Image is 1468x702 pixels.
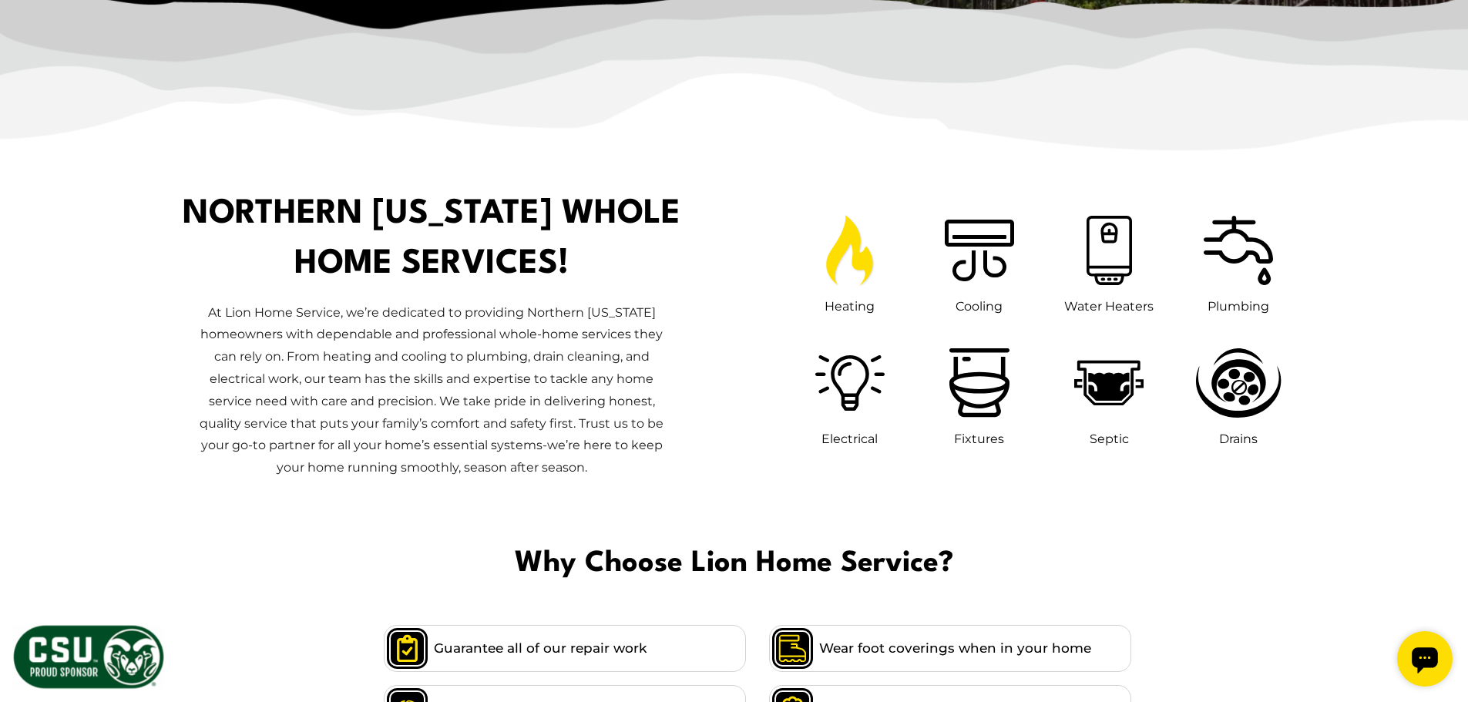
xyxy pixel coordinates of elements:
[1064,208,1154,317] a: Water Heaters
[821,432,878,446] span: Electrical
[937,208,1022,317] a: Cooling
[825,299,875,314] span: Heating
[181,190,682,290] h1: Northern [US_STATE] Whole Home Services!
[1064,299,1154,314] span: Water Heaters
[1188,341,1288,450] a: Drains
[6,6,62,62] div: Open chat widget
[1067,341,1151,450] a: Septic
[1219,432,1258,446] span: Drains
[434,638,647,659] span: Guarantee all of our repair work
[1208,299,1269,314] span: Plumbing
[954,432,1004,446] span: Fixtures
[192,302,671,479] p: At Lion Home Service, we’re dedicated to providing Northern [US_STATE] homeowners with dependable...
[819,638,1091,659] span: Wear foot coverings when in your home
[12,623,166,690] img: CSU Sponsor Badge
[942,341,1018,450] a: Fixtures
[1196,208,1281,317] a: Plumbing
[12,541,1456,587] span: Why Choose Lion Home Service?
[956,299,1003,314] span: Cooling
[819,208,880,317] a: Heating
[1090,432,1129,446] span: Septic
[808,341,892,450] a: Electrical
